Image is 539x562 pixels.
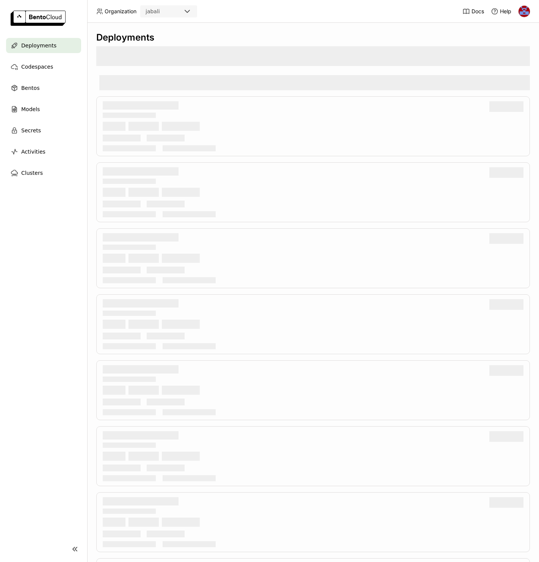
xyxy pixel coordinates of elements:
span: Activities [21,147,45,156]
img: Jhonatan Oliveira [519,6,530,17]
div: Deployments [96,32,530,43]
a: Docs [462,8,484,15]
span: Docs [472,8,484,15]
span: Clusters [21,168,43,177]
span: Secrets [21,126,41,135]
div: Help [491,8,511,15]
span: Codespaces [21,62,53,71]
a: Clusters [6,165,81,181]
a: Activities [6,144,81,159]
div: jabali [146,8,160,15]
a: Deployments [6,38,81,53]
a: Bentos [6,80,81,96]
span: Models [21,105,40,114]
a: Codespaces [6,59,81,74]
span: Deployments [21,41,56,50]
img: logo [11,11,66,26]
span: Help [500,8,511,15]
a: Secrets [6,123,81,138]
input: Selected jabali. [161,8,161,16]
a: Models [6,102,81,117]
span: Organization [105,8,136,15]
span: Bentos [21,83,39,93]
